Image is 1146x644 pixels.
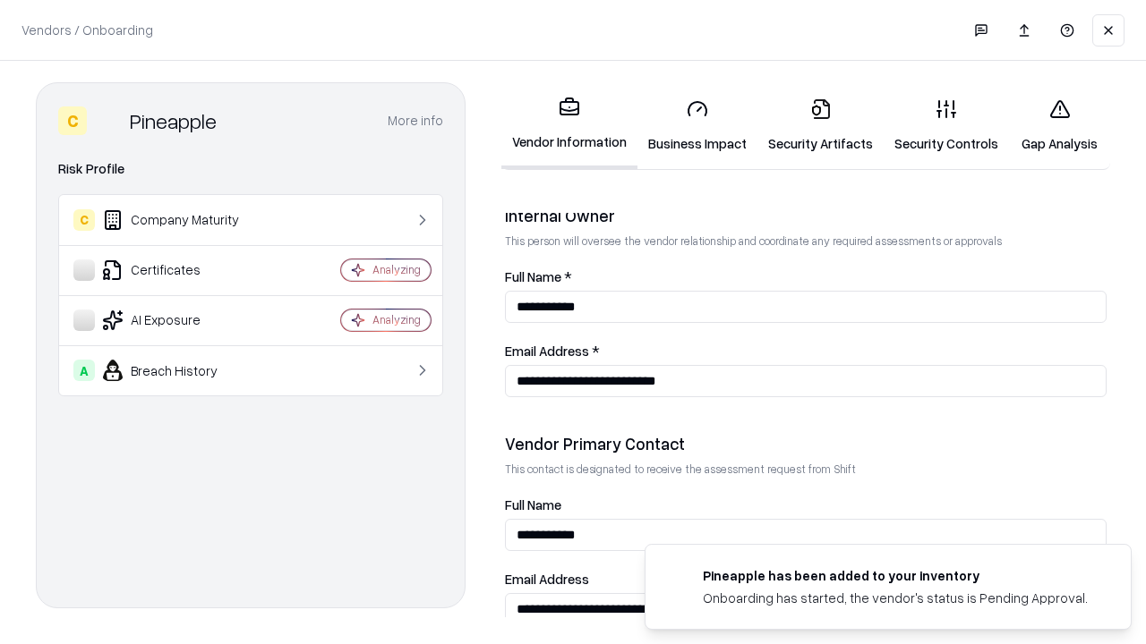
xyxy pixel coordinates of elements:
a: Gap Analysis [1009,84,1110,167]
img: pineappleenergy.com [667,566,688,588]
label: Email Address * [505,344,1107,358]
div: A [73,360,95,381]
div: Analyzing [372,312,421,327]
div: Pineapple has been added to your inventory [703,566,1088,585]
div: C [58,106,87,135]
div: Pineapple [130,106,217,135]
a: Business Impact [637,84,757,167]
label: Full Name [505,498,1107,512]
div: Certificates [73,259,287,281]
p: Vendors / Onboarding [21,21,153,39]
a: Vendor Information [501,82,637,169]
div: Risk Profile [58,158,443,180]
label: Full Name * [505,270,1107,284]
div: Breach History [73,360,287,381]
p: This person will oversee the vendor relationship and coordinate any required assessments or appro... [505,233,1107,249]
a: Security Controls [884,84,1009,167]
button: More info [388,105,443,137]
div: Analyzing [372,262,421,277]
div: Internal Owner [505,205,1107,226]
div: C [73,209,95,231]
p: This contact is designated to receive the assessment request from Shift [505,462,1107,477]
label: Email Address [505,572,1107,586]
div: Onboarding has started, the vendor's status is Pending Approval. [703,589,1088,607]
img: Pineapple [94,106,123,135]
div: AI Exposure [73,309,287,331]
div: Vendor Primary Contact [505,433,1107,454]
div: Company Maturity [73,209,287,231]
a: Security Artifacts [757,84,884,167]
